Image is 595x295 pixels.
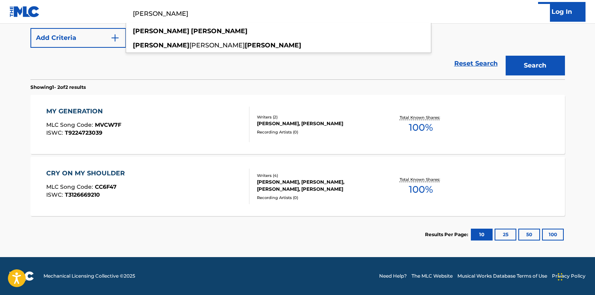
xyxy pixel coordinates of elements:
a: Reset Search [450,55,502,72]
img: 9d2ae6d4665cec9f34b9.svg [110,33,120,43]
img: logo [9,271,34,281]
span: Mechanical Licensing Collective © 2025 [43,272,135,280]
strong: [PERSON_NAME] [245,41,301,49]
div: Recording Artists ( 0 ) [257,129,376,135]
button: 50 [518,229,540,241]
button: 25 [495,229,516,241]
span: CC6F47 [95,183,117,190]
span: MLC Song Code : [46,121,95,128]
button: 100 [542,229,564,241]
span: ISWC : [46,129,65,136]
span: ISWC : [46,191,65,198]
a: Privacy Policy [552,272,586,280]
a: Need Help? [379,272,407,280]
img: MLC Logo [9,6,40,17]
span: 100 % [409,120,433,135]
span: MVCW7F [95,121,121,128]
a: Log In [538,2,586,22]
a: MY GENERATIONMLC Song Code:MVCW7FISWC:T9224723039Writers (2)[PERSON_NAME], [PERSON_NAME]Recording... [30,95,565,154]
div: Recording Artists ( 0 ) [257,195,376,201]
button: Add Criteria [30,28,126,48]
button: Search [506,56,565,75]
p: Total Known Shares: [400,177,442,182]
div: [PERSON_NAME], [PERSON_NAME] [257,120,376,127]
div: CRY ON MY SHOULDER [46,169,129,178]
div: [PERSON_NAME], [PERSON_NAME], [PERSON_NAME], [PERSON_NAME] [257,179,376,193]
a: Musical Works Database Terms of Use [457,272,547,280]
div: Writers ( 2 ) [257,114,376,120]
a: CRY ON MY SHOULDERMLC Song Code:CC6F47ISWC:T3126669210Writers (4)[PERSON_NAME], [PERSON_NAME], [P... [30,157,565,216]
span: [PERSON_NAME] [189,41,245,49]
p: Total Known Shares: [400,115,442,120]
a: The MLC Website [412,272,453,280]
strong: [PERSON_NAME] [191,27,247,35]
button: 10 [471,229,493,241]
span: MLC Song Code : [46,183,95,190]
span: T3126669210 [65,191,100,198]
div: Widget chat [555,257,595,295]
strong: [PERSON_NAME] [133,27,189,35]
p: Showing 1 - 2 of 2 results [30,84,86,91]
div: Trascina [558,265,563,289]
strong: [PERSON_NAME] [133,41,189,49]
div: MY GENERATION [46,107,121,116]
div: Writers ( 4 ) [257,173,376,179]
span: 100 % [409,182,433,197]
span: T9224723039 [65,129,102,136]
p: Results Per Page: [425,231,470,238]
iframe: Chat Widget [555,257,595,295]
